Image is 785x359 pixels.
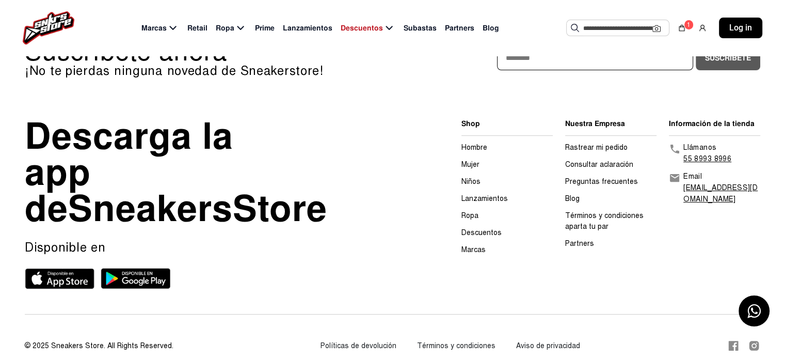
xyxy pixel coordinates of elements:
a: Consultar aclaración [565,160,633,169]
a: Marcas [461,245,486,254]
span: Prime [255,23,275,34]
a: Preguntas frecuentes [565,177,638,186]
a: Aviso de privacidad [516,341,580,350]
a: Partners [565,239,594,248]
div: © 2025 Sneakers Store. All Rights Reserved. [25,340,173,351]
span: Lanzamientos [283,23,332,34]
img: Play store sneakerstore [101,268,170,289]
img: Cámara [652,24,661,33]
a: Políticas de devolución [321,341,396,350]
p: Llámanos [683,142,731,153]
p: Email [683,171,760,182]
li: Información de la tienda [669,118,760,129]
img: shopping [678,24,686,32]
a: Lanzamientos [461,194,508,203]
li: Shop [461,118,553,129]
p: ¡No te pierdas ninguna novedad de Sneakerstore! [25,65,393,77]
a: Hombre [461,143,487,152]
span: Blog [483,23,499,34]
span: Subastas [404,23,437,34]
img: Buscar [571,24,579,32]
div: 1 [684,20,694,30]
span: Sneakers [68,185,233,232]
li: Nuestra Empresa [565,118,656,129]
div: Descarga la app de Store [25,118,257,227]
p: Disponible en [25,239,314,256]
a: Blog [565,194,580,203]
span: Partners [445,23,474,34]
img: App store sneakerstore [25,268,94,289]
span: Log in [729,22,752,34]
a: Email[EMAIL_ADDRESS][DOMAIN_NAME] [669,171,760,205]
a: 55 8993 8996 [683,154,731,163]
a: Términos y condiciones [417,341,495,350]
span: Descuentos [341,23,383,34]
button: Suscríbete [696,45,760,70]
a: Mujer [461,160,479,169]
a: Llámanos55 8993 8996 [669,142,760,165]
img: logo [23,11,74,44]
span: Ropa [216,23,234,34]
a: Términos y condiciones aparta tu par [565,211,644,231]
p: [EMAIL_ADDRESS][DOMAIN_NAME] [683,182,760,205]
span: Retail [187,23,207,34]
span: Marcas [141,23,167,34]
a: Ropa [461,211,478,220]
a: Rastrear mi pedido [565,143,628,152]
a: Descuentos [461,228,502,237]
img: user [698,24,707,32]
a: Niños [461,177,480,186]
